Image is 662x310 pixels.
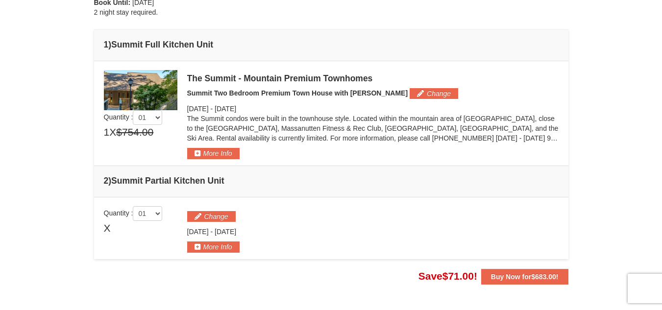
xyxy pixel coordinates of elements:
span: $71.00 [442,270,474,282]
div: The Summit - Mountain Premium Townhomes [187,73,559,83]
span: ) [108,176,111,186]
button: Change [187,211,236,222]
img: 19219034-1-0eee7e00.jpg [104,70,177,110]
h4: 1 Summit Full Kitchen Unit [104,40,559,49]
span: Summit Two Bedroom Premium Town House with [PERSON_NAME] [187,89,408,97]
span: [DATE] [215,228,236,236]
p: The Summit condos were built in the townhouse style. Located within the mountain area of [GEOGRAP... [187,114,559,143]
span: $683.00 [531,273,556,281]
span: ) [108,40,111,49]
button: Buy Now for$683.00! [481,269,568,285]
span: [DATE] [215,105,236,113]
span: [DATE] [187,105,209,113]
span: [DATE] [187,228,209,236]
span: $754.00 [116,125,153,140]
span: Quantity : [104,113,163,121]
span: X [109,125,116,140]
button: More Info [187,148,240,159]
span: 2 night stay required. [94,8,158,16]
button: Change [410,88,458,99]
span: Quantity : [104,209,163,217]
strong: Buy Now for ! [491,273,559,281]
button: More Info [187,241,240,252]
span: - [210,228,213,236]
span: - [210,105,213,113]
h4: 2 Summit Partial Kitchen Unit [104,176,559,186]
span: Save ! [418,270,477,282]
span: X [104,221,111,236]
span: 1 [104,125,110,140]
